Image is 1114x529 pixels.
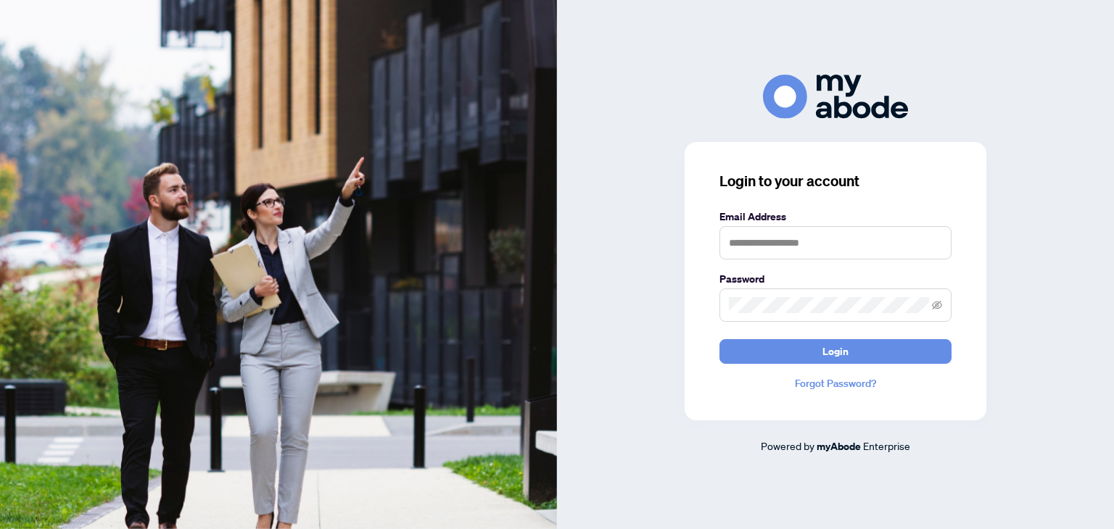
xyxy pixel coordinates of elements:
span: Powered by [761,439,814,452]
h3: Login to your account [719,171,952,191]
a: Forgot Password? [719,375,952,391]
label: Email Address [719,209,952,225]
button: Login [719,339,952,364]
a: myAbode [817,438,861,454]
span: Enterprise [863,439,910,452]
label: Password [719,271,952,287]
span: Login [822,340,849,363]
span: eye-invisible [932,300,942,310]
img: ma-logo [763,75,908,119]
